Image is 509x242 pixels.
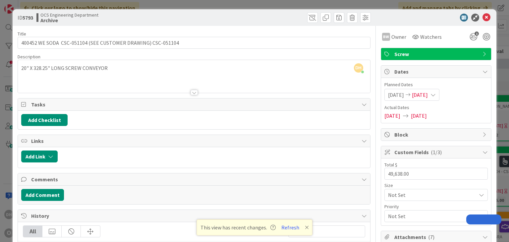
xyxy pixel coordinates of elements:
[279,223,302,232] button: Refresh
[23,14,33,21] b: 5793
[21,114,68,126] button: Add Checklist
[384,204,488,209] div: Priority
[200,223,276,231] span: This view has recent changes.
[21,151,58,162] button: Add Link
[31,137,358,145] span: Links
[40,18,98,23] b: Archive
[21,64,367,72] p: 20" X 328.25" LONG SCREW CONVEYOR
[384,81,488,88] span: Planned Dates
[475,31,479,36] span: 1
[394,233,479,241] span: Attachments
[388,91,404,99] span: [DATE]
[18,54,40,60] span: Description
[411,112,427,120] span: [DATE]
[382,33,390,41] div: BW
[31,212,358,220] span: History
[31,100,358,108] span: Tasks
[288,225,365,237] input: Search...
[21,189,64,201] button: Add Comment
[18,37,370,49] input: type card name here...
[394,68,479,76] span: Dates
[354,63,363,73] span: DH
[384,183,488,188] div: Size
[431,149,442,155] span: ( 1/3 )
[18,14,33,22] span: ID
[394,50,479,58] span: Screw
[412,91,428,99] span: [DATE]
[394,148,479,156] span: Custom Fields
[40,12,98,18] span: OCS Engineering Department
[428,234,434,240] span: ( 7 )
[420,33,442,41] span: Watchers
[388,212,473,221] span: Not Set
[394,131,479,139] span: Block
[388,190,473,200] span: Not Set
[391,33,406,41] span: Owner
[384,104,488,111] span: Actual Dates
[384,162,397,168] label: Total $
[23,226,42,237] div: All
[31,175,358,183] span: Comments
[18,31,26,37] label: Title
[384,112,400,120] span: [DATE]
